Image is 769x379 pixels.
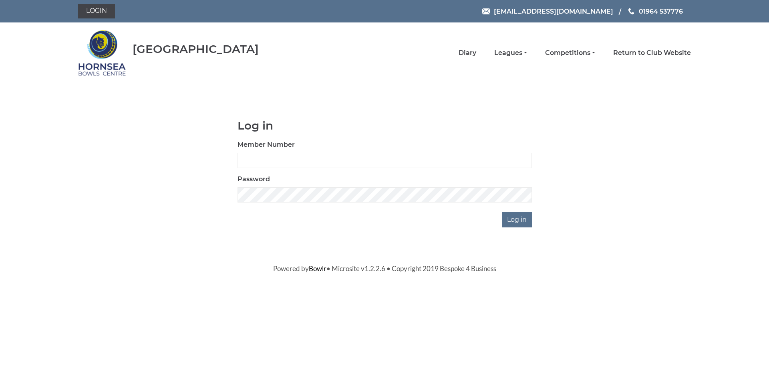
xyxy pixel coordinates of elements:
a: Leagues [494,49,527,57]
img: Phone us [628,8,634,14]
a: Diary [459,49,476,57]
label: Password [238,174,270,184]
a: Email [EMAIL_ADDRESS][DOMAIN_NAME] [482,6,613,16]
label: Member Number [238,140,295,150]
div: [GEOGRAPHIC_DATA] [133,43,259,55]
a: Bowlr [309,264,326,273]
img: Email [482,8,490,14]
a: Phone us 01964 537776 [627,6,683,16]
a: Return to Club Website [613,49,691,57]
span: Powered by • Microsite v1.2.2.6 • Copyright 2019 Bespoke 4 Business [273,264,496,273]
span: 01964 537776 [639,7,683,15]
img: Hornsea Bowls Centre [78,25,126,81]
input: Log in [502,212,532,227]
a: Login [78,4,115,18]
a: Competitions [545,49,595,57]
h1: Log in [238,120,532,132]
span: [EMAIL_ADDRESS][DOMAIN_NAME] [494,7,613,15]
